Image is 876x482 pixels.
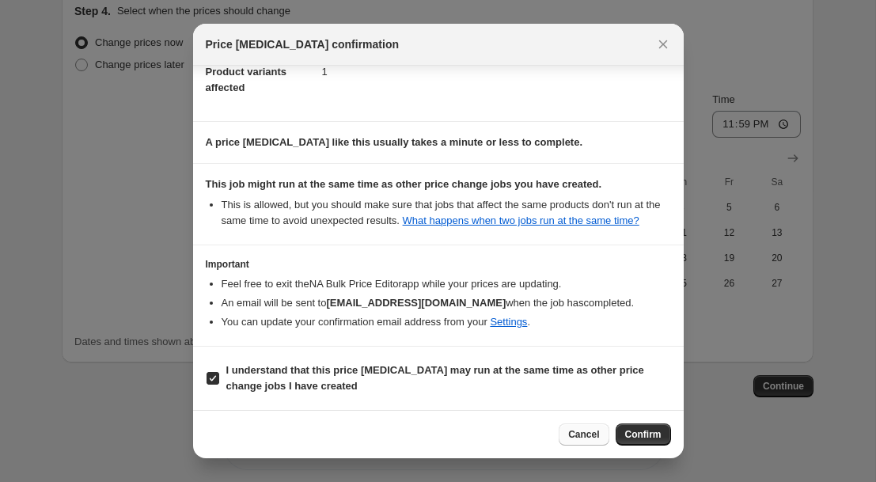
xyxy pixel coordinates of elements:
li: An email will be sent to when the job has completed . [222,295,671,311]
a: Settings [490,316,527,328]
button: Confirm [616,423,671,446]
button: Cancel [559,423,609,446]
li: This is allowed, but you should make sure that jobs that affect the same products don ' t run at ... [222,197,671,229]
b: [EMAIL_ADDRESS][DOMAIN_NAME] [326,297,506,309]
span: Cancel [568,428,599,441]
b: A price [MEDICAL_DATA] like this usually takes a minute or less to complete. [206,136,583,148]
li: You can update your confirmation email address from your . [222,314,671,330]
li: Feel free to exit the NA Bulk Price Editor app while your prices are updating. [222,276,671,292]
span: Product variants affected [206,66,287,93]
b: I understand that this price [MEDICAL_DATA] may run at the same time as other price change jobs I... [226,364,644,392]
b: This job might run at the same time as other price change jobs you have created. [206,178,602,190]
span: Price [MEDICAL_DATA] confirmation [206,36,400,52]
dd: 1 [322,51,671,93]
span: Confirm [625,428,662,441]
a: What happens when two jobs run at the same time? [403,214,639,226]
button: Close [652,33,674,55]
h3: Important [206,258,671,271]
